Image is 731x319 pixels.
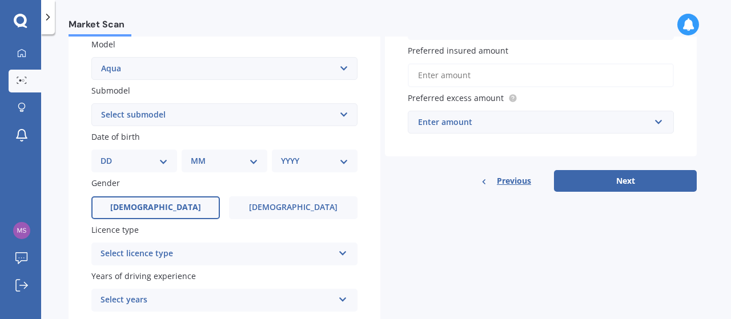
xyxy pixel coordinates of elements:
[101,293,334,307] div: Select years
[69,19,131,34] span: Market Scan
[91,85,130,96] span: Submodel
[101,247,334,261] div: Select licence type
[91,224,139,235] span: Licence type
[91,131,140,142] span: Date of birth
[13,222,30,239] img: 1fed18d47ad2acd3ddf37885d1f363ef
[91,178,120,189] span: Gender
[249,203,338,212] span: [DEMOGRAPHIC_DATA]
[91,39,115,50] span: Model
[91,270,196,281] span: Years of driving experience
[554,170,697,192] button: Next
[418,116,650,128] div: Enter amount
[408,45,508,56] span: Preferred insured amount
[110,203,201,212] span: [DEMOGRAPHIC_DATA]
[497,172,531,189] span: Previous
[408,63,674,87] input: Enter amount
[408,92,504,103] span: Preferred excess amount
